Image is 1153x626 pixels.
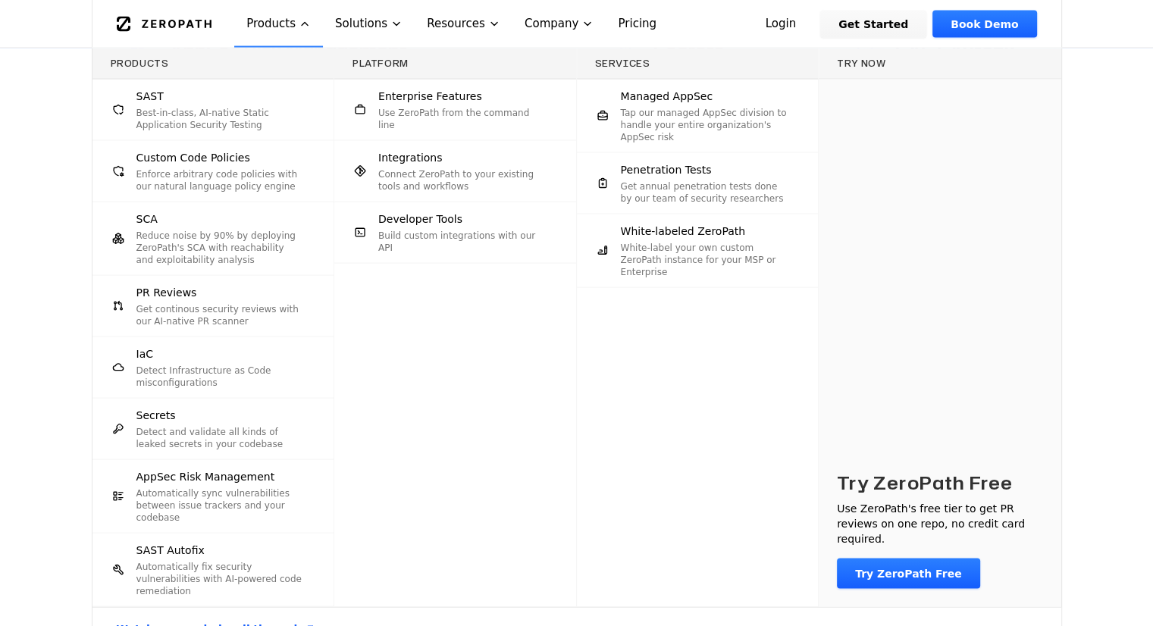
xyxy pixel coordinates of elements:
a: Managed AppSecTap our managed AppSec division to handle your entire organization's AppSec risk [577,80,819,152]
p: Use ZeroPath's free tier to get PR reviews on one repo, no credit card required. [837,501,1043,546]
a: SecretsDetect and validate all kinds of leaked secrets in your codebase [92,399,334,459]
p: Connect ZeroPath to your existing tools and workflows [378,168,546,192]
p: Detect and validate all kinds of leaked secrets in your codebase [136,426,304,450]
a: Try ZeroPath Free [837,559,980,589]
a: White-labeled ZeroPathWhite-label your own custom ZeroPath instance for your MSP or Enterprise [577,214,819,287]
span: Penetration Tests [621,162,712,177]
p: Automatically fix security vulnerabilities with AI-powered code remediation [136,561,304,597]
p: Detect Infrastructure as Code misconfigurations [136,365,304,389]
h3: Try now [837,58,1043,70]
span: PR Reviews [136,285,197,300]
span: Secrets [136,408,176,423]
a: Book Demo [932,11,1036,38]
span: Developer Tools [378,211,462,227]
a: IaCDetect Infrastructure as Code misconfigurations [92,337,334,398]
a: Enterprise FeaturesUse ZeroPath from the command line [334,80,576,140]
a: PR ReviewsGet continous security reviews with our AI-native PR scanner [92,276,334,336]
span: AppSec Risk Management [136,469,275,484]
h3: Products [111,58,316,70]
a: Penetration TestsGet annual penetration tests done by our team of security researchers [577,153,819,214]
p: Get annual penetration tests done by our team of security researchers [621,180,788,205]
p: Best-in-class, AI-native Static Application Security Testing [136,107,304,131]
a: SASTBest-in-class, AI-native Static Application Security Testing [92,80,334,140]
a: Get Started [820,11,926,38]
h3: Try ZeroPath Free [837,471,1013,495]
span: Custom Code Policies [136,150,250,165]
a: SAST AutofixAutomatically fix security vulnerabilities with AI-powered code remediation [92,534,334,606]
a: Developer ToolsBuild custom integrations with our API [334,202,576,263]
span: SAST Autofix [136,543,205,558]
p: Automatically sync vulnerabilities between issue trackers and your codebase [136,487,304,524]
span: SCA [136,211,158,227]
h3: Platform [352,58,558,70]
p: White-label your own custom ZeroPath instance for your MSP or Enterprise [621,242,788,278]
a: Custom Code PoliciesEnforce arbitrary code policies with our natural language policy engine [92,141,334,202]
p: Get continous security reviews with our AI-native PR scanner [136,303,304,327]
p: Use ZeroPath from the command line [378,107,546,131]
span: Enterprise Features [378,89,482,104]
span: White-labeled ZeroPath [621,224,746,239]
span: Managed AppSec [621,89,713,104]
a: Login [747,11,815,38]
p: Build custom integrations with our API [378,230,546,254]
a: IntegrationsConnect ZeroPath to your existing tools and workflows [334,141,576,202]
span: Integrations [378,150,442,165]
span: IaC [136,346,153,362]
p: Reduce noise by 90% by deploying ZeroPath's SCA with reachability and exploitability analysis [136,230,304,266]
p: Tap our managed AppSec division to handle your entire organization's AppSec risk [621,107,788,143]
a: SCAReduce noise by 90% by deploying ZeroPath's SCA with reachability and exploitability analysis [92,202,334,275]
h3: Services [595,58,801,70]
p: Enforce arbitrary code policies with our natural language policy engine [136,168,304,192]
span: SAST [136,89,164,104]
a: AppSec Risk ManagementAutomatically sync vulnerabilities between issue trackers and your codebase [92,460,334,533]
